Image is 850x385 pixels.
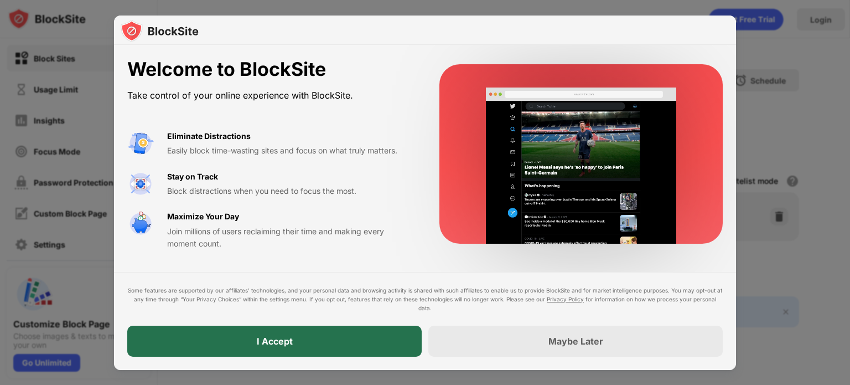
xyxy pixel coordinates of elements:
div: Eliminate Distractions [167,130,251,142]
div: Take control of your online experience with BlockSite. [127,88,413,104]
img: value-avoid-distractions.svg [127,130,154,157]
img: value-focus.svg [127,171,154,197]
div: Maximize Your Day [167,211,239,223]
div: Welcome to BlockSite [127,58,413,81]
div: I Accept [257,336,293,347]
div: Some features are supported by our affiliates’ technologies, and your personal data and browsing ... [127,286,723,312]
a: Privacy Policy [547,296,584,302]
div: Join millions of users reclaiming their time and making every moment count. [167,225,413,250]
img: logo-blocksite.svg [121,20,199,42]
img: value-safe-time.svg [127,211,154,237]
div: Easily block time-wasting sites and focus on what truly matters. [167,145,413,157]
div: Stay on Track [167,171,218,183]
div: Block distractions when you need to focus the most. [167,185,413,197]
div: Maybe Later [548,336,603,347]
